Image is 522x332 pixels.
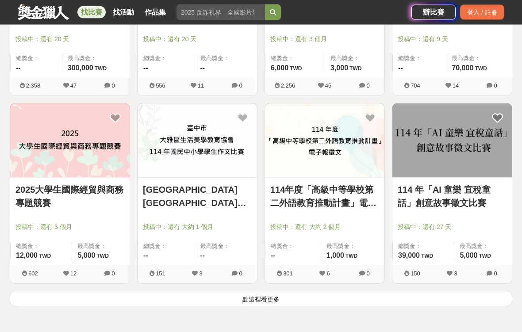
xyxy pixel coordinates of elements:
img: Cover Image [392,104,512,178]
span: 39,000 [398,252,420,259]
span: 0 [111,83,115,89]
span: -- [200,252,205,259]
span: 602 [28,271,38,277]
span: 投稿中：還有 大約 2 個月 [270,223,379,232]
span: 6 [326,271,330,277]
span: 0 [239,83,242,89]
span: 0 [239,271,242,277]
span: TWD [97,253,109,259]
a: 辦比賽 [411,5,456,20]
span: 最高獎金： [68,54,124,63]
img: Cover Image [265,104,384,178]
span: TWD [345,253,357,259]
span: 45 [325,83,331,89]
img: Cover Image [138,104,257,178]
span: 150 [411,271,420,277]
span: -- [143,65,148,72]
span: 最高獎金： [200,242,252,251]
button: 點這裡看更多 [10,291,512,307]
span: -- [200,65,205,72]
span: 0 [366,271,369,277]
span: 70,000 [452,65,473,72]
span: 2,358 [26,83,41,89]
a: 2025大學生國際經貿與商務專題競賽 [15,183,124,210]
span: 3 [454,271,457,277]
span: 最高獎金： [77,242,124,251]
img: Cover Image [10,104,130,178]
span: TWD [95,66,107,72]
span: 投稿中：還有 3 個月 [270,35,379,44]
span: 總獎金： [271,54,319,63]
span: 2,256 [281,83,296,89]
a: 114 年「AI 童樂 宜稅童話」創意故事徵文比賽 [398,183,507,210]
span: 0 [366,83,369,89]
span: -- [398,65,403,72]
span: -- [271,252,276,259]
span: 總獎金： [143,242,189,251]
span: 投稿中：還有 20 天 [15,35,124,44]
span: 投稿中：還有 20 天 [143,35,252,44]
span: -- [143,252,148,259]
span: 556 [156,83,165,89]
span: 3 [199,271,202,277]
span: 最高獎金： [330,54,379,63]
a: 找活動 [109,6,138,19]
span: 5,000 [77,252,95,259]
span: 最高獎金： [200,54,252,63]
span: 最高獎金： [326,242,379,251]
span: 6,000 [271,65,288,72]
span: TWD [479,253,491,259]
div: 登入 / 註冊 [460,5,504,20]
span: 最高獎金： [460,242,507,251]
span: 704 [411,83,420,89]
span: 300,000 [68,65,93,72]
span: 投稿中：還有 9 天 [398,35,507,44]
span: 投稿中：還有 大約 1 個月 [143,223,252,232]
span: 5,000 [460,252,477,259]
span: 0 [494,271,497,277]
span: 47 [70,83,77,89]
a: 作品集 [141,6,169,19]
span: 3,000 [330,65,348,72]
span: 1,000 [326,252,344,259]
span: TWD [39,253,51,259]
span: 投稿中：還有 27 天 [398,223,507,232]
span: 最高獎金： [452,54,507,63]
span: TWD [475,66,487,72]
span: 301 [283,271,293,277]
span: 151 [156,271,165,277]
span: 總獎金： [16,54,57,63]
span: 總獎金： [143,54,189,63]
span: 總獎金： [398,54,441,63]
span: 12 [70,271,77,277]
span: 12,000 [16,252,38,259]
span: 總獎金： [16,242,66,251]
span: TWD [421,253,433,259]
span: 總獎金： [271,242,315,251]
input: 2025 反詐視界—全國影片競賽 [177,4,265,20]
span: 14 [453,83,459,89]
span: 0 [111,271,115,277]
a: [GEOGRAPHIC_DATA][GEOGRAPHIC_DATA]生活美學教育協會 [DATE]國民中小學學生作文比賽 [143,183,252,210]
span: 投稿中：還有 3 個月 [15,223,124,232]
span: TWD [349,66,361,72]
a: 114年度「高級中等學校第二外語教育推動計畫」電子報徵文 [270,183,379,210]
span: 總獎金： [398,242,449,251]
a: 找比賽 [77,6,106,19]
span: 0 [494,83,497,89]
span: 11 [198,83,204,89]
span: TWD [290,66,302,72]
span: -- [16,65,21,72]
